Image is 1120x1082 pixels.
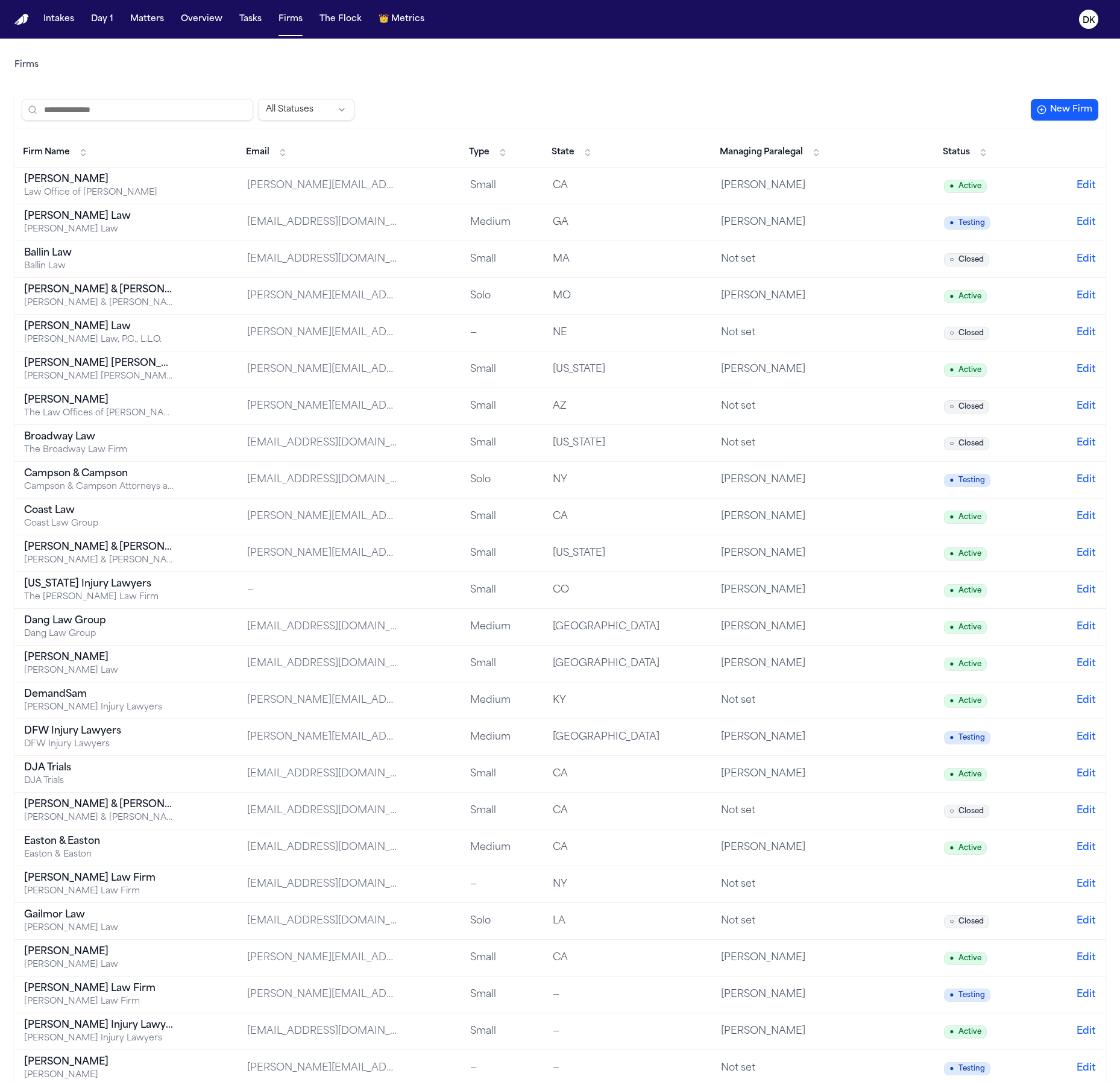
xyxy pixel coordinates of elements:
[24,283,175,297] div: [PERSON_NAME] & [PERSON_NAME]
[553,730,702,744] div: [GEOGRAPHIC_DATA]
[247,583,398,597] div: —
[949,512,954,522] span: ●
[470,840,533,855] div: Medium
[234,8,266,30] a: Tasks
[24,334,175,346] div: [PERSON_NAME] Law, P.C., L.L.O.
[24,650,175,665] div: [PERSON_NAME]
[1077,362,1096,377] button: Edit
[247,840,398,855] div: [EMAIL_ADDRESS][DOMAIN_NAME]
[944,400,989,414] span: Closed
[24,885,175,898] div: [PERSON_NAME] Law Firm
[24,738,175,750] div: DFW Injury Lawyers
[553,289,702,303] div: MO
[721,546,872,561] div: [PERSON_NAME]
[247,1024,398,1039] div: [EMAIL_ADDRESS][DOMAIN_NAME]
[1077,436,1096,450] button: Edit
[949,181,954,191] span: ●
[470,987,533,1002] div: Small
[553,1061,702,1075] div: —
[274,8,307,30] a: Firms
[247,987,398,1002] div: [PERSON_NAME][EMAIL_ADDRESS][DOMAIN_NAME]
[949,1064,954,1074] span: ●
[553,473,702,487] div: NY
[553,951,702,965] div: CA
[1077,877,1096,892] button: Edit
[24,430,175,444] div: Broadway Law
[721,436,872,450] div: Not set
[1077,252,1096,266] button: Edit
[553,693,702,708] div: KY
[24,812,175,824] div: [PERSON_NAME] & [PERSON_NAME]
[24,591,175,603] div: The [PERSON_NAME] Law Firm
[24,871,175,885] div: [PERSON_NAME] Law Firm
[553,546,702,561] div: [US_STATE]
[24,356,175,371] div: [PERSON_NAME] [PERSON_NAME]
[470,914,533,928] div: Solo
[1077,804,1096,818] button: Edit
[247,730,398,744] div: [PERSON_NAME][EMAIL_ADDRESS][DOMAIN_NAME]
[24,467,175,481] div: Campson & Campson
[24,224,175,236] div: [PERSON_NAME] Law
[470,252,533,266] div: Small
[721,951,872,965] div: [PERSON_NAME]
[24,577,175,591] div: [US_STATE] Injury Lawyers
[1077,840,1096,855] button: Edit
[24,1055,175,1069] div: [PERSON_NAME]
[553,1024,702,1039] div: —
[470,289,533,303] div: Solo
[24,614,175,628] div: Dang Law Group
[315,8,367,30] a: The Flock
[470,693,533,708] div: Medium
[944,915,989,928] span: Closed
[1077,767,1096,781] button: Edit
[39,8,79,30] button: Intakes
[1077,509,1096,524] button: Edit
[247,546,398,561] div: [PERSON_NAME][EMAIL_ADDRESS][DOMAIN_NAME]
[247,914,398,928] div: [EMAIL_ADDRESS][DOMAIN_NAME]
[24,908,175,922] div: Gailmor Law
[949,623,954,632] span: ●
[247,620,398,634] div: [EMAIL_ADDRESS][DOMAIN_NAME]
[721,693,872,708] div: Not set
[1077,546,1096,561] button: Edit
[553,804,702,818] div: CA
[24,687,175,702] div: DemandSam
[944,694,987,708] span: Active
[24,922,175,934] div: [PERSON_NAME] Law
[721,1061,872,1075] div: Not set
[944,841,987,855] span: Active
[247,804,398,818] div: [EMAIL_ADDRESS][DOMAIN_NAME]
[247,215,398,230] div: [EMAIL_ADDRESS][DOMAIN_NAME]
[24,1018,175,1033] div: [PERSON_NAME] Injury Lawyers
[553,987,702,1002] div: —
[24,555,175,567] div: [PERSON_NAME] & [PERSON_NAME], P.C.
[944,180,987,193] span: Active
[125,8,169,30] button: Matters
[949,218,954,228] span: ●
[944,952,987,965] span: Active
[553,326,702,340] div: NE
[949,954,954,963] span: ●
[24,702,175,714] div: [PERSON_NAME] Injury Lawyers
[721,252,872,266] div: Not set
[470,877,533,892] div: —
[944,658,987,671] span: Active
[553,583,702,597] div: CO
[1077,987,1096,1002] button: Edit
[721,767,872,781] div: [PERSON_NAME]
[949,990,954,1000] span: ●
[944,511,987,524] span: Active
[1077,914,1096,928] button: Edit
[470,1061,533,1075] div: —
[1077,583,1096,597] button: Edit
[24,849,175,861] div: Easton & Easton
[949,586,954,596] span: ●
[14,59,39,71] a: Firms
[1077,473,1096,487] button: Edit
[721,583,872,597] div: [PERSON_NAME]
[949,549,954,559] span: ●
[553,877,702,892] div: NY
[470,730,533,744] div: Medium
[714,143,827,162] button: Managing Paralegal
[949,843,954,853] span: ●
